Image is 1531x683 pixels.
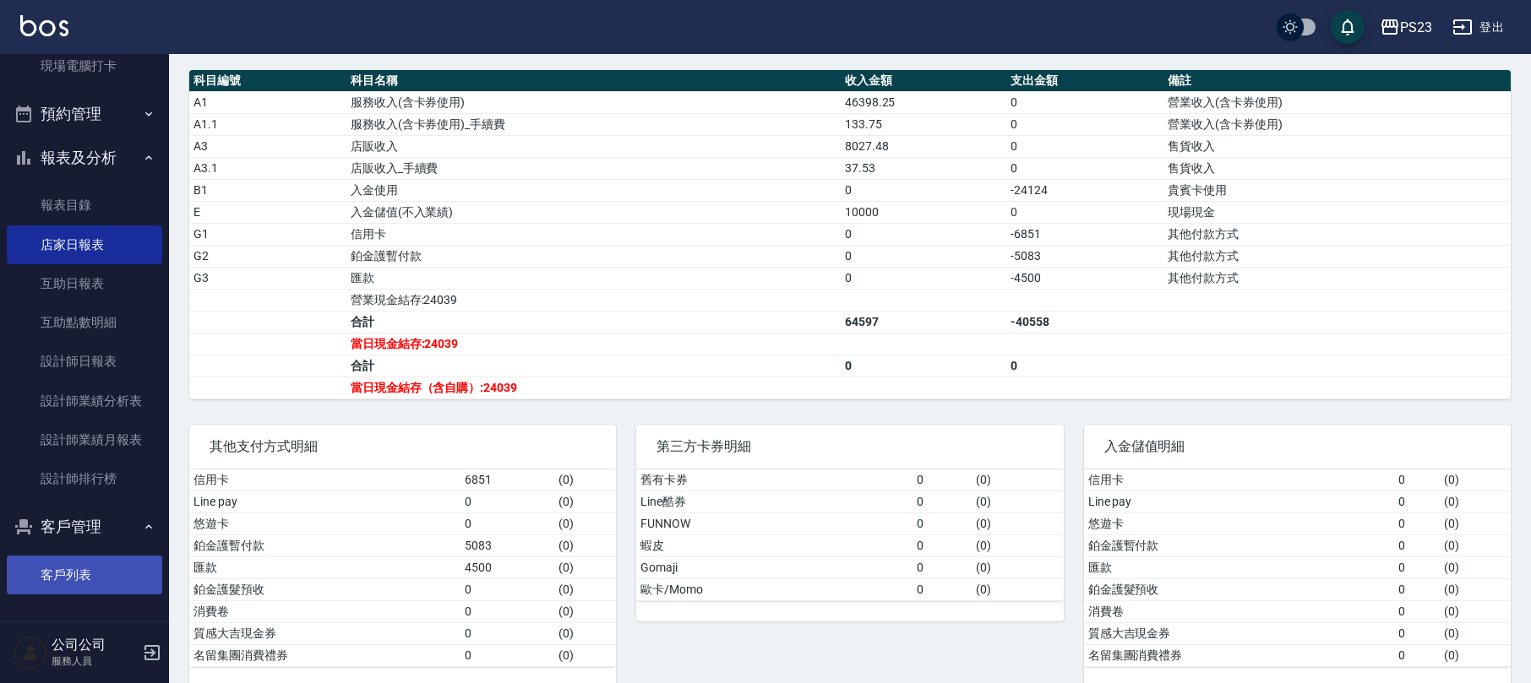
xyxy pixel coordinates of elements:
td: 鉑金護暫付款 [346,245,841,267]
td: Line pay [189,491,460,512]
td: ( 0 ) [554,622,617,644]
table: a dense table [189,70,1511,399]
td: 0 [460,622,553,644]
td: 名留集團消費禮券 [189,644,460,666]
td: A1 [189,91,346,113]
td: 其他付款方式 [1163,267,1511,289]
td: 37.53 [841,157,1007,179]
td: 合計 [346,355,841,377]
td: ( 0 ) [554,578,617,600]
td: 0 [1006,135,1163,157]
a: 客戶列表 [7,556,162,594]
td: 0 [1006,355,1163,377]
h5: 公司公司 [52,637,138,653]
td: 合計 [346,311,841,333]
td: ( 0 ) [554,469,617,491]
td: ( 0 ) [554,491,617,512]
td: 店販收入 [346,135,841,157]
td: ( 0 ) [554,556,617,578]
div: PS23 [1400,17,1432,38]
table: a dense table [636,469,1063,601]
td: 8027.48 [841,135,1007,157]
td: 現場現金 [1163,201,1511,223]
td: 消費卷 [1084,600,1394,622]
td: 0 [1394,578,1440,600]
td: ( 0 ) [1440,469,1511,491]
td: 0 [1394,556,1440,578]
td: 0 [1394,600,1440,622]
td: 鉑金護髮預收 [1084,578,1394,600]
td: 0 [1394,469,1440,491]
td: 4500 [460,556,553,578]
td: 0 [460,578,553,600]
td: 鉑金護暫付款 [189,534,460,556]
td: 售貨收入 [1163,157,1511,179]
td: 舊有卡券 [636,469,913,491]
span: 其他支付方式明細 [210,438,596,455]
td: -6851 [1006,223,1163,245]
td: 鉑金護髮預收 [189,578,460,600]
table: a dense table [1084,469,1511,667]
td: Gomaji [636,556,913,578]
span: 第三方卡券明細 [657,438,1043,455]
td: 0 [1394,491,1440,512]
span: 入金儲值明細 [1104,438,1490,455]
p: 服務人員 [52,653,138,669]
td: -4500 [1006,267,1163,289]
td: 0 [1006,113,1163,135]
td: 匯款 [346,267,841,289]
a: 設計師業績分析表 [7,382,162,420]
td: 歐卡/Momo [636,578,913,600]
td: 0 [1394,512,1440,534]
td: ( 0 ) [972,469,1064,491]
td: 服務收入(含卡券使用)_手續費 [346,113,841,135]
th: 收入金額 [841,70,1007,92]
button: 報表及分析 [7,136,162,180]
td: 名留集團消費禮券 [1084,644,1394,666]
td: 當日現金結存:24039 [346,333,841,355]
td: ( 0 ) [1440,622,1511,644]
td: ( 0 ) [972,491,1064,512]
td: 0 [841,179,1007,201]
a: 現場電腦打卡 [7,46,162,85]
td: 營業現金結存:24039 [346,289,841,311]
a: 設計師日報表 [7,342,162,381]
img: Logo [20,15,68,36]
td: ( 0 ) [554,600,617,622]
td: 營業收入(含卡券使用) [1163,113,1511,135]
td: 蝦皮 [636,534,913,556]
td: G1 [189,223,346,245]
td: 0 [460,512,553,534]
td: ( 0 ) [554,512,617,534]
td: A3 [189,135,346,157]
td: Line酷券 [636,491,913,512]
table: a dense table [189,469,616,667]
td: 0 [841,223,1007,245]
td: ( 0 ) [972,512,1064,534]
td: ( 0 ) [1440,644,1511,666]
td: 信用卡 [346,223,841,245]
td: 133.75 [841,113,1007,135]
th: 科目名稱 [346,70,841,92]
td: 消費卷 [189,600,460,622]
button: 客戶管理 [7,505,162,549]
td: 質感大吉現金券 [1084,622,1394,644]
td: 0 [460,644,553,666]
td: ( 0 ) [1440,556,1511,578]
td: ( 0 ) [1440,600,1511,622]
td: 0 [913,469,972,491]
a: 互助日報表 [7,264,162,303]
td: 其他付款方式 [1163,245,1511,267]
td: 其他付款方式 [1163,223,1511,245]
td: 服務收入(含卡券使用) [346,91,841,113]
button: save [1331,10,1365,44]
td: FUNNOW [636,512,913,534]
button: 登出 [1446,12,1511,43]
td: A3.1 [189,157,346,179]
td: 匯款 [1084,556,1394,578]
th: 科目編號 [189,70,346,92]
td: 0 [460,600,553,622]
td: 5083 [460,534,553,556]
a: 設計師業績月報表 [7,420,162,459]
td: 0 [913,534,972,556]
